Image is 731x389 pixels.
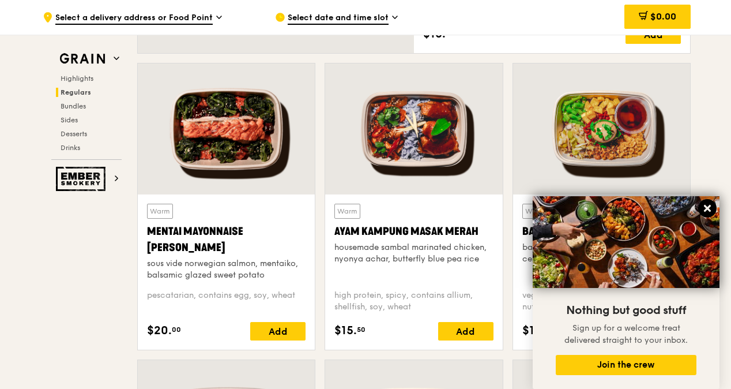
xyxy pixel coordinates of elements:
[147,223,306,256] div: Mentai Mayonnaise [PERSON_NAME]
[288,12,389,25] span: Select date and time slot
[147,204,173,219] div: Warm
[147,322,172,339] span: $20.
[147,290,306,313] div: pescatarian, contains egg, soy, wheat
[61,88,91,96] span: Regulars
[698,199,717,218] button: Close
[61,102,86,110] span: Bundles
[556,355,696,375] button: Join the crew
[61,130,87,138] span: Desserts
[56,167,109,191] img: Ember Smokery web logo
[357,325,365,334] span: 50
[250,322,306,341] div: Add
[438,322,493,341] div: Add
[61,74,93,83] span: Highlights
[533,196,719,288] img: DSC07876-Edit02-Large.jpeg
[522,290,681,313] div: vegetarian, contains allium, barley, egg, nuts, soy, wheat
[334,290,493,313] div: high protein, spicy, contains allium, shellfish, soy, wheat
[334,322,357,339] span: $15.
[626,25,681,44] div: Add
[522,322,545,339] span: $14.
[56,48,109,69] img: Grain web logo
[61,144,80,152] span: Drinks
[522,223,681,240] div: Basil Thunder Tea Rice
[147,258,306,281] div: sous vide norwegian salmon, mentaiko, balsamic glazed sweet potato
[55,12,213,25] span: Select a delivery address or Food Point
[566,304,686,317] span: Nothing but good stuff
[334,204,360,219] div: Warm
[334,242,493,265] div: housemade sambal marinated chicken, nyonya achar, butterfly blue pea rice
[650,11,676,22] span: $0.00
[172,325,181,334] span: 00
[522,242,681,265] div: basil scented multigrain rice, braised celery mushroom cabbage, hanjuku egg
[522,204,548,219] div: Warm
[564,323,688,345] span: Sign up for a welcome treat delivered straight to your inbox.
[61,116,78,124] span: Sides
[334,223,493,240] div: Ayam Kampung Masak Merah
